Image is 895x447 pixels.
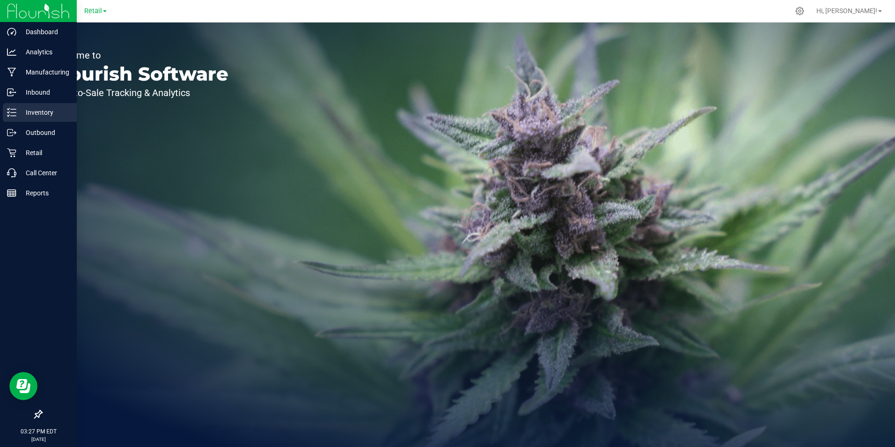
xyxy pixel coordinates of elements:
[16,167,73,179] p: Call Center
[7,128,16,137] inline-svg: Outbound
[16,87,73,98] p: Inbound
[7,148,16,157] inline-svg: Retail
[7,27,16,37] inline-svg: Dashboard
[794,7,806,15] div: Manage settings
[7,47,16,57] inline-svg: Analytics
[16,67,73,78] p: Manufacturing
[7,168,16,178] inline-svg: Call Center
[7,108,16,117] inline-svg: Inventory
[16,46,73,58] p: Analytics
[16,187,73,199] p: Reports
[816,7,877,15] span: Hi, [PERSON_NAME]!
[16,127,73,138] p: Outbound
[4,427,73,436] p: 03:27 PM EDT
[16,147,73,158] p: Retail
[7,188,16,198] inline-svg: Reports
[84,7,102,15] span: Retail
[4,436,73,443] p: [DATE]
[16,107,73,118] p: Inventory
[16,26,73,37] p: Dashboard
[7,88,16,97] inline-svg: Inbound
[51,51,228,60] p: Welcome to
[51,65,228,83] p: Flourish Software
[51,88,228,97] p: Seed-to-Sale Tracking & Analytics
[9,372,37,400] iframe: Resource center
[7,67,16,77] inline-svg: Manufacturing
